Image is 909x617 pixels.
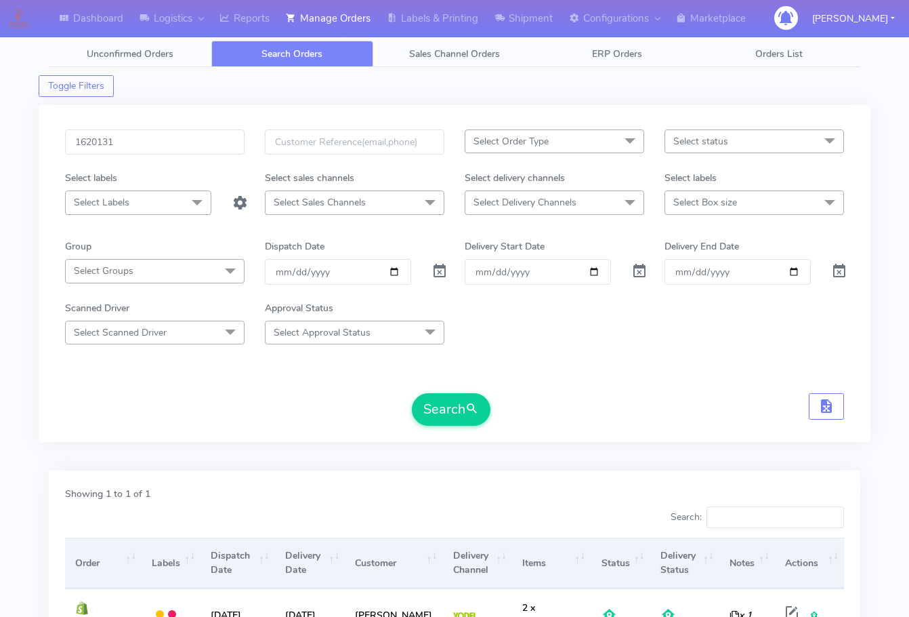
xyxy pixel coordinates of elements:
[412,393,490,426] button: Search
[673,135,728,148] span: Select status
[345,538,442,589] th: Customer: activate to sort column ascending
[274,326,371,339] span: Select Approval Status
[465,171,565,185] label: Select delivery channels
[265,171,354,185] label: Select sales channels
[719,538,775,589] th: Notes: activate to sort column ascending
[75,601,89,615] img: shopify.png
[650,538,719,589] th: Delivery Status: activate to sort column ascending
[755,47,803,60] span: Orders List
[39,75,114,97] button: Toggle Filters
[512,538,591,589] th: Items: activate to sort column ascending
[443,538,512,589] th: Delivery Channel: activate to sort column ascending
[74,326,167,339] span: Select Scanned Driver
[65,538,142,589] th: Order: activate to sort column ascending
[671,506,844,528] label: Search:
[265,239,324,254] label: Dispatch Date
[473,196,576,209] span: Select Delivery Channels
[409,47,500,60] span: Sales Channel Orders
[65,171,117,185] label: Select labels
[706,506,844,528] input: Search:
[65,487,150,501] label: Showing 1 to 1 of 1
[274,196,366,209] span: Select Sales Channels
[74,196,129,209] span: Select Labels
[473,135,549,148] span: Select Order Type
[261,47,322,60] span: Search Orders
[65,301,129,315] label: Scanned Driver
[592,47,642,60] span: ERP Orders
[74,264,133,277] span: Select Groups
[664,171,717,185] label: Select labels
[775,538,844,589] th: Actions: activate to sort column ascending
[664,239,739,254] label: Delivery End Date
[87,47,173,60] span: Unconfirmed Orders
[65,130,245,155] input: Order Id
[65,239,91,254] label: Group
[275,538,345,589] th: Delivery Date: activate to sort column ascending
[465,239,545,254] label: Delivery Start Date
[265,130,444,155] input: Customer Reference(email,phone)
[802,5,905,33] button: [PERSON_NAME]
[265,301,333,315] label: Approval Status
[591,538,650,589] th: Status: activate to sort column ascending
[673,196,737,209] span: Select Box size
[49,41,860,67] ul: Tabs
[142,538,200,589] th: Labels: activate to sort column ascending
[200,538,275,589] th: Dispatch Date: activate to sort column ascending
